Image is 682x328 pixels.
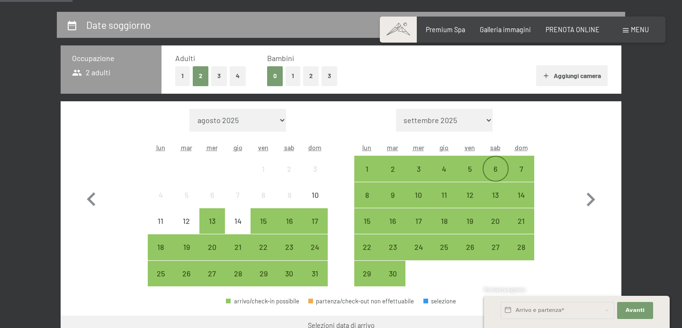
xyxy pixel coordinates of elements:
div: Tue Sep 16 2025 [380,208,405,234]
div: 5 [458,165,482,189]
div: 14 [510,191,533,215]
div: Fri Sep 05 2025 [457,156,483,181]
div: 21 [226,243,250,267]
div: 17 [303,217,327,241]
div: 3 [303,165,327,189]
div: Wed Aug 20 2025 [199,234,225,260]
div: arrivo/check-in possibile [354,182,380,208]
div: arrivo/check-in non effettuabile [277,182,302,208]
div: arrivo/check-in possibile [354,156,380,181]
div: arrivo/check-in possibile [277,234,302,260]
span: Consenso marketing* [249,186,321,196]
div: Sun Sep 28 2025 [509,234,534,260]
div: Sat Sep 13 2025 [483,182,508,208]
div: Mon Aug 04 2025 [148,182,173,208]
div: 30 [278,270,301,293]
div: arrivo/check-in possibile [251,261,276,286]
div: 13 [200,217,224,241]
span: PRENOTA ONLINE [546,26,600,34]
div: Sun Sep 14 2025 [509,182,534,208]
span: Richiesta express [484,286,526,293]
div: arrivo/check-in possibile [509,156,534,181]
div: arrivo/check-in possibile [380,208,405,234]
div: 4 [432,165,456,189]
div: 24 [303,243,327,267]
div: 29 [355,270,379,293]
div: Sun Sep 07 2025 [509,156,534,181]
div: arrivo/check-in possibile [277,261,302,286]
div: arrivo/check-in possibile [173,234,199,260]
button: Mese successivo [577,109,604,287]
div: arrivo/check-in possibile [173,261,199,286]
div: 18 [432,217,456,241]
div: Sat Aug 09 2025 [277,182,302,208]
div: arrivo/check-in possibile [225,234,251,260]
div: arrivo/check-in non effettuabile [277,156,302,181]
div: arrivo/check-in possibile [509,234,534,260]
div: 15 [251,217,275,241]
div: Sun Aug 31 2025 [302,261,328,286]
div: Mon Sep 15 2025 [354,208,380,234]
span: Premium Spa [426,26,465,34]
abbr: martedì [181,143,192,151]
abbr: lunedì [362,143,371,151]
span: Menu [631,26,649,34]
div: arrivo/check-in non effettuabile [148,208,173,234]
div: arrivo/check-in possibile [226,298,299,304]
div: arrivo/check-in possibile [431,182,457,208]
div: 7 [510,165,533,189]
div: arrivo/check-in possibile [380,234,405,260]
abbr: giovedì [233,143,242,151]
abbr: venerdì [465,143,475,151]
div: 12 [174,217,198,241]
div: Fri Aug 22 2025 [251,234,276,260]
div: 13 [484,191,507,215]
div: arrivo/check-in possibile [405,208,431,234]
div: 3 [406,165,430,189]
div: arrivo/check-in possibile [302,208,328,234]
div: arrivo/check-in possibile [302,234,328,260]
div: 6 [484,165,507,189]
div: Fri Sep 26 2025 [457,234,483,260]
div: 17 [406,217,430,241]
div: arrivo/check-in possibile [457,156,483,181]
div: 20 [200,243,224,267]
div: Tue Aug 19 2025 [173,234,199,260]
div: selezione [423,298,457,304]
div: Tue Aug 12 2025 [173,208,199,234]
span: Adulti [175,53,195,62]
div: 6 [200,191,224,215]
div: arrivo/check-in possibile [457,208,483,234]
div: 25 [432,243,456,267]
div: Sun Sep 21 2025 [509,208,534,234]
div: arrivo/check-in possibile [483,208,508,234]
div: Tue Sep 30 2025 [380,261,405,286]
div: 15 [355,217,379,241]
div: 28 [510,243,533,267]
div: arrivo/check-in possibile [405,156,431,181]
div: 18 [149,243,172,267]
div: arrivo/check-in possibile [509,208,534,234]
a: Galleria immagini [480,26,531,34]
abbr: giovedì [440,143,449,151]
div: Thu Aug 28 2025 [225,261,251,286]
div: Mon Sep 08 2025 [354,182,380,208]
div: Wed Aug 06 2025 [199,182,225,208]
div: Tue Sep 23 2025 [380,234,405,260]
div: Mon Sep 29 2025 [354,261,380,286]
div: 5 [174,191,198,215]
div: Thu Aug 14 2025 [225,208,251,234]
div: Sat Aug 30 2025 [277,261,302,286]
div: Thu Aug 07 2025 [225,182,251,208]
div: 21 [510,217,533,241]
div: 11 [149,217,172,241]
div: 9 [278,191,301,215]
div: Tue Sep 02 2025 [380,156,405,181]
div: Wed Aug 13 2025 [199,208,225,234]
div: 14 [226,217,250,241]
div: 16 [278,217,301,241]
div: Tue Aug 26 2025 [173,261,199,286]
h3: Occupazione [72,53,150,63]
button: 4 [230,66,246,86]
div: Wed Sep 17 2025 [405,208,431,234]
